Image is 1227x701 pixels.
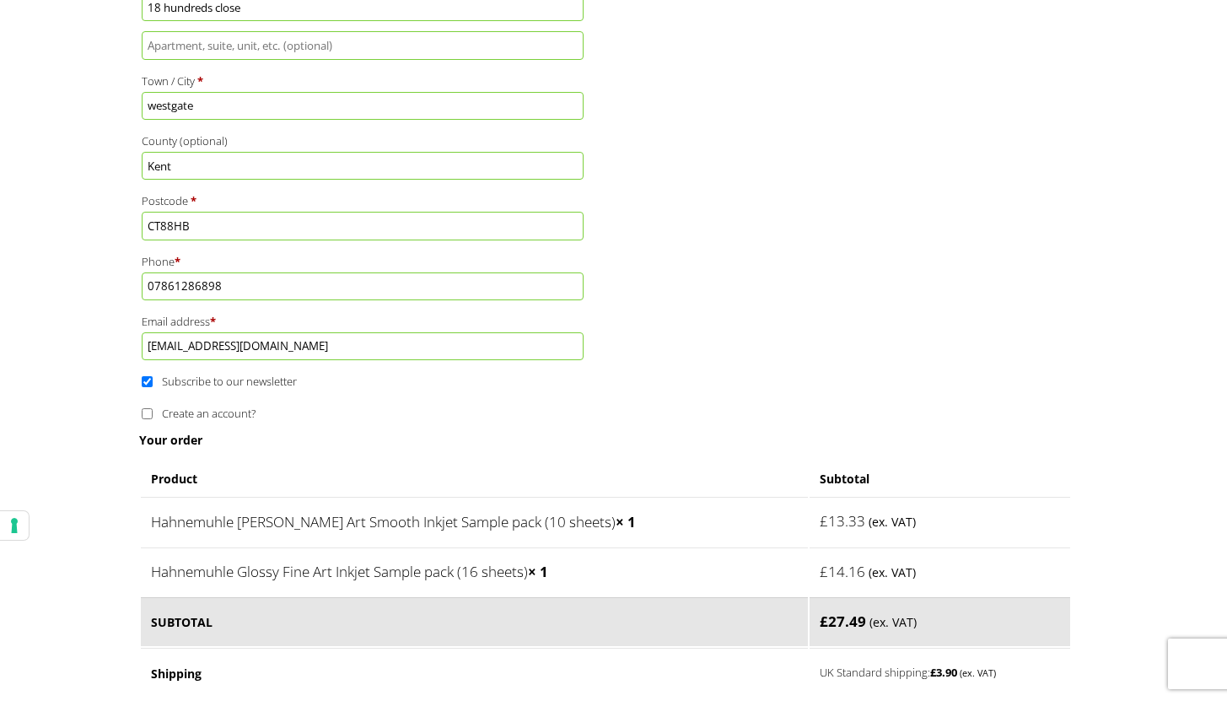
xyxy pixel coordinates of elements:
bdi: 13.33 [820,511,865,531]
h3: Your order [139,432,1072,448]
strong: × 1 [616,512,636,531]
label: Email address [142,310,584,332]
td: Hahnemuhle Glossy Fine Art Inkjet Sample pack (16 sheets) [141,547,809,596]
small: (ex. VAT) [869,564,916,580]
th: Subtotal [141,597,809,646]
span: Subscribe to our newsletter [162,374,297,389]
small: (ex. VAT) [869,514,916,530]
input: Subscribe to our newsletter [142,376,153,387]
span: £ [820,612,828,631]
bdi: 3.90 [930,665,957,680]
span: Create an account? [162,406,256,421]
small: (ex. VAT) [869,614,917,630]
small: (ex. VAT) [960,666,996,679]
bdi: 27.49 [820,612,866,631]
input: Apartment, suite, unit, etc. (optional) [142,31,584,59]
label: Phone [142,251,584,272]
th: Subtotal [810,462,1069,495]
strong: × 1 [528,562,548,581]
span: £ [930,665,936,680]
th: Shipping [141,648,809,699]
input: Create an account? [142,408,153,419]
label: UK Standard shipping: [820,661,1036,682]
label: Postcode [142,190,584,212]
label: County [142,130,584,152]
td: Hahnemuhle [PERSON_NAME] Art Smooth Inkjet Sample pack (10 sheets) [141,497,809,546]
span: (optional) [180,133,228,148]
bdi: 14.16 [820,562,865,581]
span: £ [820,511,828,531]
label: Town / City [142,70,584,92]
span: £ [820,562,828,581]
th: Product [141,462,809,495]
